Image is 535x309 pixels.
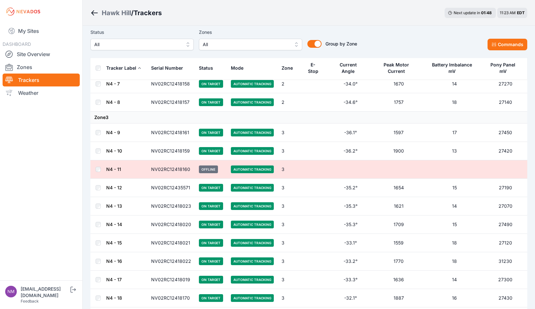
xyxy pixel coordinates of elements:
td: -35.3° [329,197,372,215]
label: Zones [199,28,302,36]
span: Automatic Tracking [231,276,274,284]
span: Automatic Tracking [231,257,274,265]
div: E-Stop [306,62,321,75]
td: -33.2° [329,252,372,271]
span: Automatic Tracking [231,184,274,192]
td: NV02RC12418161 [147,124,195,142]
td: 13 [426,142,484,160]
a: N4 - 13 [106,203,122,209]
td: 1757 [372,93,426,112]
td: 31230 [484,252,527,271]
td: NV02RC12418019 [147,271,195,289]
a: N4 - 14 [106,222,122,227]
td: 3 [278,252,302,271]
a: N4 - 10 [106,148,122,154]
td: 27270 [484,75,527,93]
button: Battery Imbalance mV [429,57,480,79]
span: All [94,41,181,48]
td: 1900 [372,142,426,160]
td: 17 [426,124,484,142]
span: Automatic Tracking [231,165,274,173]
td: -36.1° [329,124,372,142]
td: 27450 [484,124,527,142]
a: N4 - 16 [106,258,122,264]
td: NV02RC12418022 [147,252,195,271]
nav: Breadcrumb [90,5,162,21]
td: NV02RC12435571 [147,179,195,197]
a: Feedback [21,299,39,304]
span: On Target [199,294,223,302]
span: DASHBOARD [3,41,31,47]
td: 27190 [484,179,527,197]
td: 27300 [484,271,527,289]
td: NV02RC12418158 [147,75,195,93]
td: -34.0° [329,75,372,93]
td: NV02RC12418170 [147,289,195,307]
div: 01 : 48 [481,10,493,15]
a: N4 - 15 [106,240,122,245]
a: Trackers [3,74,80,86]
a: N4 - 7 [106,81,120,86]
td: 3 [278,197,302,215]
td: -33.3° [329,271,372,289]
td: -35.3° [329,215,372,234]
td: 15 [426,215,484,234]
td: NV02RC12418021 [147,234,195,252]
div: Pony Panel mV [488,62,519,75]
span: EDT [517,10,525,15]
td: 1770 [372,252,426,271]
button: All [199,39,302,50]
td: 18 [426,252,484,271]
a: Weather [3,86,80,99]
td: 1636 [372,271,426,289]
a: My Sites [3,23,80,39]
span: Automatic Tracking [231,239,274,247]
button: Current Angle [333,57,368,79]
td: 3 [278,142,302,160]
td: NV02RC12418160 [147,160,195,179]
td: 27430 [484,289,527,307]
a: Hawk Hill [102,8,131,17]
button: Pony Panel mV [488,57,523,79]
td: -32.1° [329,289,372,307]
h3: Trackers [134,8,162,17]
button: Peak Motor Current [376,57,422,79]
a: N4 - 11 [106,166,121,172]
td: 3 [278,179,302,197]
a: N4 - 17 [106,277,122,282]
span: On Target [199,98,223,106]
div: [EMAIL_ADDRESS][DOMAIN_NAME] [21,286,69,299]
span: Automatic Tracking [231,129,274,136]
td: 27490 [484,215,527,234]
img: Nevados [5,6,41,17]
span: Automatic Tracking [231,294,274,302]
td: 1709 [372,215,426,234]
td: 1559 [372,234,426,252]
span: On Target [199,129,223,136]
td: NV02RC12418020 [147,215,195,234]
span: Automatic Tracking [231,202,274,210]
span: On Target [199,184,223,192]
button: Zone [282,60,298,76]
a: N4 - 18 [106,295,122,301]
span: Offline [199,165,218,173]
td: 1654 [372,179,426,197]
img: nmarkham@nexamp.com [5,286,17,297]
div: Battery Imbalance mV [429,62,475,75]
td: 3 [278,289,302,307]
td: 27140 [484,93,527,112]
span: All [203,41,289,48]
button: Status [199,60,218,76]
span: Next update in [454,10,480,15]
button: Serial Number [151,60,188,76]
span: 11:23 AM [500,10,516,15]
td: 2 [278,93,302,112]
span: Automatic Tracking [231,221,274,228]
button: Commands [488,39,527,50]
td: 18 [426,234,484,252]
label: Status [90,28,194,36]
button: Mode [231,60,249,76]
td: -35.2° [329,179,372,197]
span: Automatic Tracking [231,80,274,88]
